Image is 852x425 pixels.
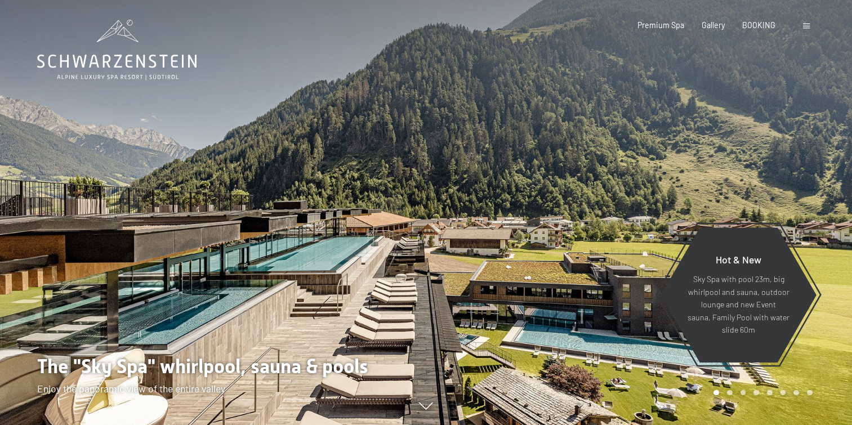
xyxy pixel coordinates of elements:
a: Hot & New Sky Spa with pool 23m, big whirlpool and sauna, outdoor lounge and new Event sauna, Fam... [660,227,817,363]
a: BOOKING [742,20,775,30]
div: Carousel Page 2 [727,390,733,396]
div: Carousel Page 6 [780,390,786,396]
a: Gallery [702,20,725,30]
p: Sky Spa with pool 23m, big whirlpool and sauna, outdoor lounge and new Event sauna, Family Pool w... [685,273,792,337]
div: Carousel Page 1 (Current Slide) [713,390,719,396]
span: Hot & New [716,253,761,266]
div: Carousel Page 8 [807,390,813,396]
div: Carousel Page 7 [793,390,799,396]
div: Carousel Page 5 [767,390,773,396]
div: Carousel Page 4 [753,390,759,396]
div: Carousel Pagination [710,390,812,396]
a: Premium Spa [637,20,684,30]
div: Carousel Page 3 [741,390,746,396]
